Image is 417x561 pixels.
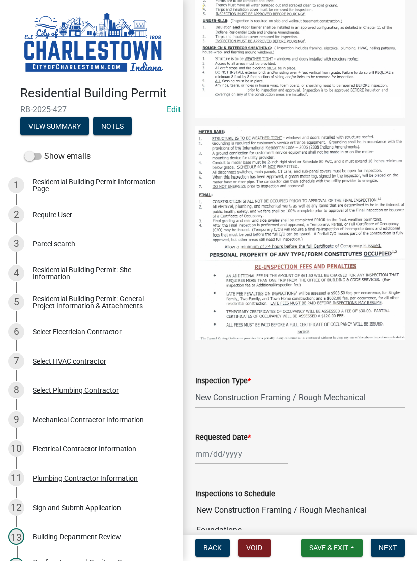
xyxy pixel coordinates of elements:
[8,206,24,223] div: 2
[371,539,405,557] button: Next
[309,544,348,552] span: Save & Exit
[8,411,24,428] div: 9
[33,533,121,540] div: Building Department Review
[195,378,251,385] label: Inspection Type
[20,123,89,131] wm-modal-confirm: Summary
[33,475,138,482] div: Plumbing Contractor Information
[8,440,24,457] div: 10
[33,445,136,452] div: Electrical Contractor Information
[20,117,89,135] button: View Summary
[8,177,24,193] div: 1
[33,178,167,192] div: Residential Building Permit Information Page
[203,544,222,552] span: Back
[20,105,163,114] span: RB-2025-427
[167,105,181,114] wm-modal-confirm: Edit Application Number
[195,434,251,441] label: Requested Date
[195,126,405,341] img: image_900342be-64b3-4f33-9c6e-80b6866a1539.png
[8,235,24,252] div: 3
[8,294,24,310] div: 5
[167,105,181,114] a: Edit
[33,211,72,218] div: Require User
[33,387,119,394] div: Select Plumbing Contractor
[33,328,122,335] div: Select Electrician Contractor
[93,117,132,135] button: Notes
[8,528,24,545] div: 13
[33,266,167,280] div: Residential Building Permit: Site Information
[301,539,363,557] button: Save & Exit
[238,539,271,557] button: Void
[195,539,230,557] button: Back
[379,544,397,552] span: Next
[20,86,175,101] h4: Residential Building Permit
[20,11,167,75] img: City of Charlestown, Indiana
[24,150,91,162] label: Show emails
[33,358,106,365] div: Select HVAC contractor
[8,265,24,281] div: 4
[195,444,288,464] input: mm/dd/yyyy
[33,504,121,511] div: Sign and Submit Application
[8,470,24,486] div: 11
[33,416,144,423] div: Mechanical Contractor Information
[8,353,24,369] div: 7
[8,499,24,516] div: 12
[8,323,24,340] div: 6
[195,491,275,498] label: Inspections to Schedule
[93,123,132,131] wm-modal-confirm: Notes
[8,382,24,398] div: 8
[33,240,75,247] div: Parcel search
[33,295,167,309] div: Residential Building Permit: General Project Information & Attachments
